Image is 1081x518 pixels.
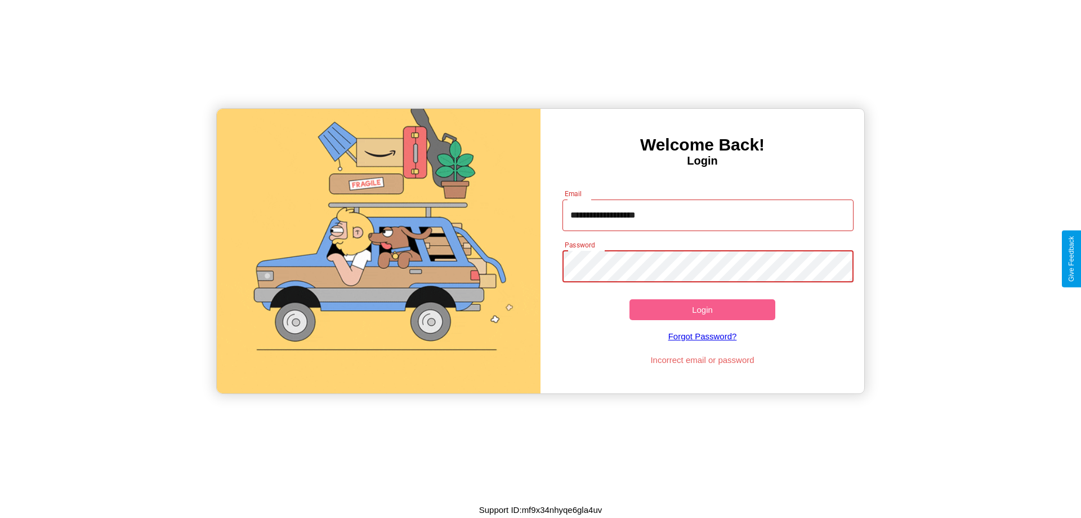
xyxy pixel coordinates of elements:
h4: Login [540,154,864,167]
button: Login [629,299,775,320]
label: Email [565,189,582,198]
h3: Welcome Back! [540,135,864,154]
p: Support ID: mf9x34nhyqe6gla4uv [479,502,602,517]
label: Password [565,240,595,250]
img: gif [217,109,540,393]
p: Incorrect email or password [557,352,848,368]
a: Forgot Password? [557,320,848,352]
div: Give Feedback [1067,236,1075,282]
